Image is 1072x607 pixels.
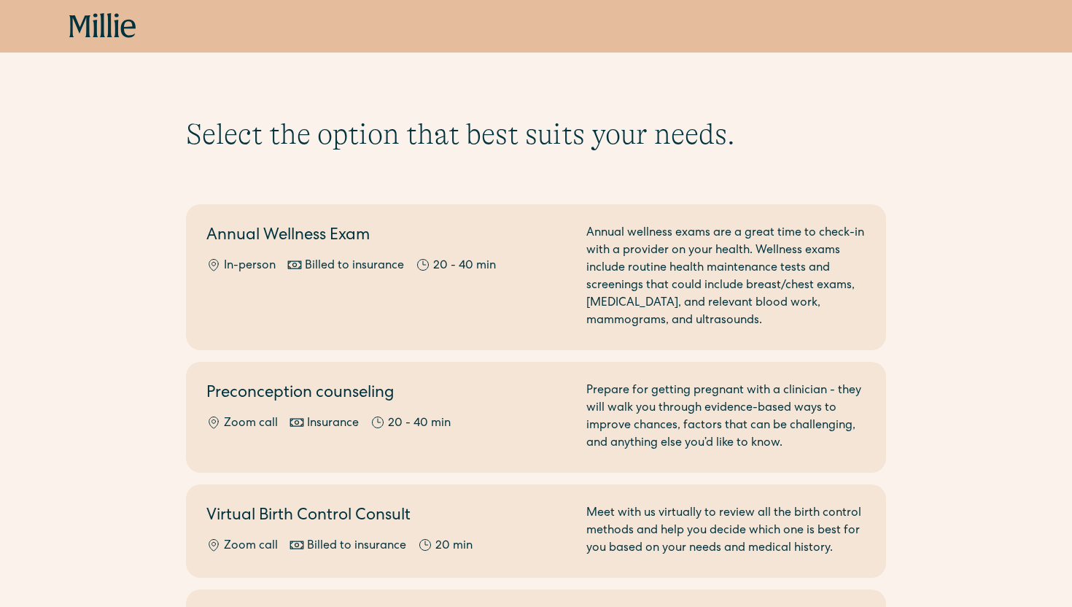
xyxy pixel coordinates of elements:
div: 20 - 40 min [433,258,496,275]
a: Annual Wellness ExamIn-personBilled to insurance20 - 40 minAnnual wellness exams are a great time... [186,204,886,350]
h2: Virtual Birth Control Consult [206,505,569,529]
a: Virtual Birth Control ConsultZoom callBilled to insurance20 minMeet with us virtually to review a... [186,484,886,578]
div: Meet with us virtually to review all the birth control methods and help you decide which one is b... [586,505,866,557]
div: Zoom call [224,538,278,555]
div: Billed to insurance [305,258,404,275]
div: Insurance [307,415,359,433]
div: Zoom call [224,415,278,433]
div: In-person [224,258,276,275]
div: Billed to insurance [307,538,406,555]
a: Preconception counselingZoom callInsurance20 - 40 minPrepare for getting pregnant with a clinicia... [186,362,886,473]
div: Annual wellness exams are a great time to check-in with a provider on your health. Wellness exams... [586,225,866,330]
h1: Select the option that best suits your needs. [186,117,886,152]
div: Prepare for getting pregnant with a clinician - they will walk you through evidence-based ways to... [586,382,866,452]
h2: Preconception counseling [206,382,569,406]
h2: Annual Wellness Exam [206,225,569,249]
div: 20 min [435,538,473,555]
div: 20 - 40 min [388,415,451,433]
